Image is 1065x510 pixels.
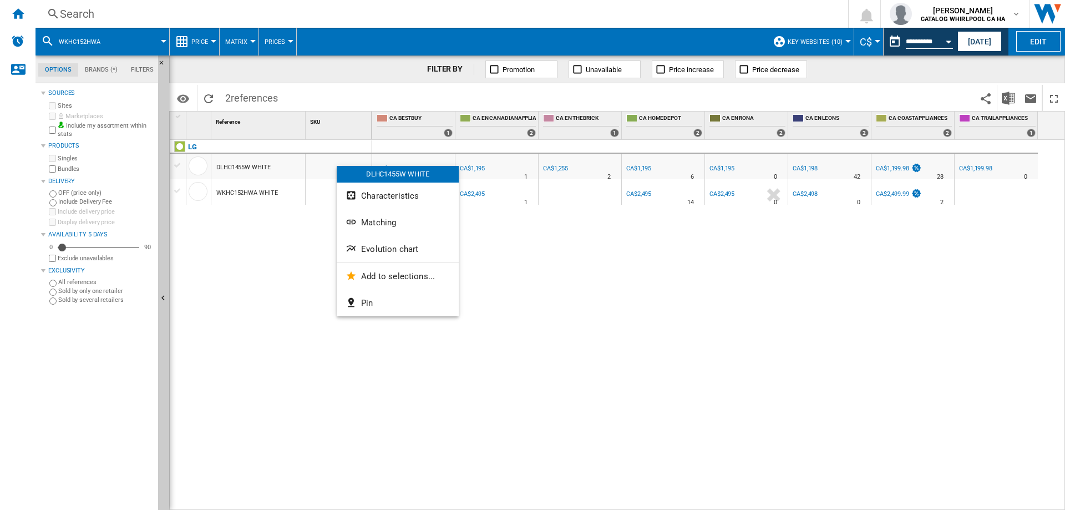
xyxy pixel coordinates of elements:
[361,218,396,228] span: Matching
[337,209,459,236] button: Matching
[337,183,459,209] button: Characteristics
[361,191,419,201] span: Characteristics
[337,166,459,183] div: DLHC1455W WHITE
[337,290,459,316] button: Pin...
[361,271,435,281] span: Add to selections...
[361,244,418,254] span: Evolution chart
[337,263,459,290] button: Add to selections...
[337,236,459,262] button: Evolution chart
[361,298,373,308] span: Pin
